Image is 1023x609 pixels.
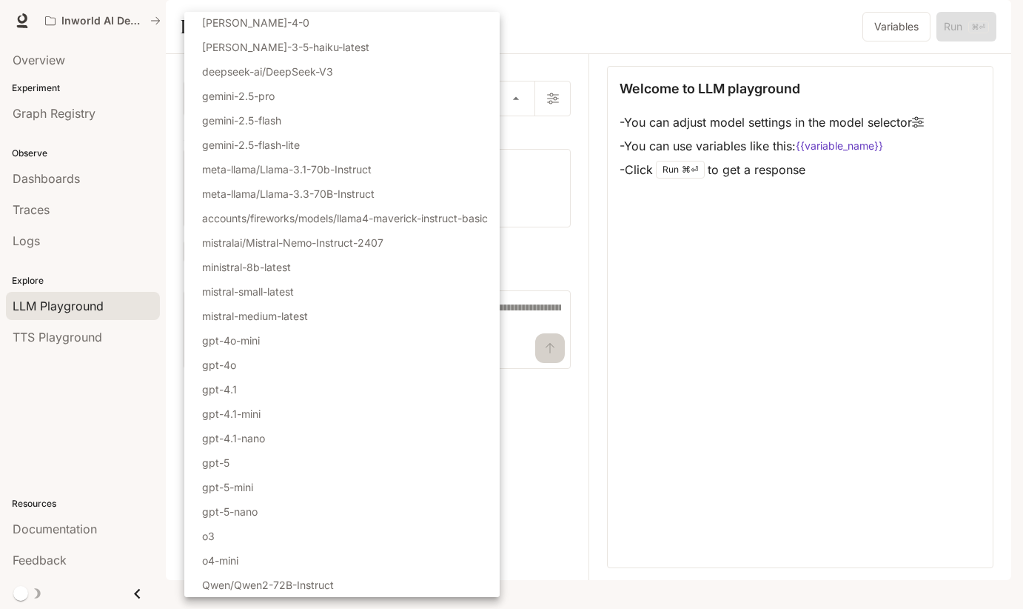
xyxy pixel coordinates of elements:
[202,210,488,226] p: accounts/fireworks/models/llama4-maverick-instruct-basic
[202,333,260,348] p: gpt-4o-mini
[202,259,291,275] p: ministral-8b-latest
[202,406,261,422] p: gpt-4.1-mini
[202,382,237,397] p: gpt-4.1
[202,15,309,30] p: [PERSON_NAME]-4-0
[202,357,236,373] p: gpt-4o
[202,64,333,79] p: deepseek-ai/DeepSeek-V3
[202,504,258,519] p: gpt-5-nano
[202,577,334,593] p: Qwen/Qwen2-72B-Instruct
[202,479,253,495] p: gpt-5-mini
[202,137,300,153] p: gemini-2.5-flash-lite
[202,308,308,324] p: mistral-medium-latest
[202,186,375,202] p: meta-llama/Llama-3.3-70B-Instruct
[202,88,275,104] p: gemini-2.5-pro
[202,430,265,446] p: gpt-4.1-nano
[202,39,369,55] p: [PERSON_NAME]-3-5-haiku-latest
[202,553,238,568] p: o4-mini
[202,162,372,177] p: meta-llama/Llama-3.1-70b-Instruct
[202,528,215,544] p: o3
[202,235,383,250] p: mistralai/Mistral-Nemo-Instruct-2407
[202,455,229,470] p: gpt-5
[202,284,294,299] p: mistral-small-latest
[202,113,281,128] p: gemini-2.5-flash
